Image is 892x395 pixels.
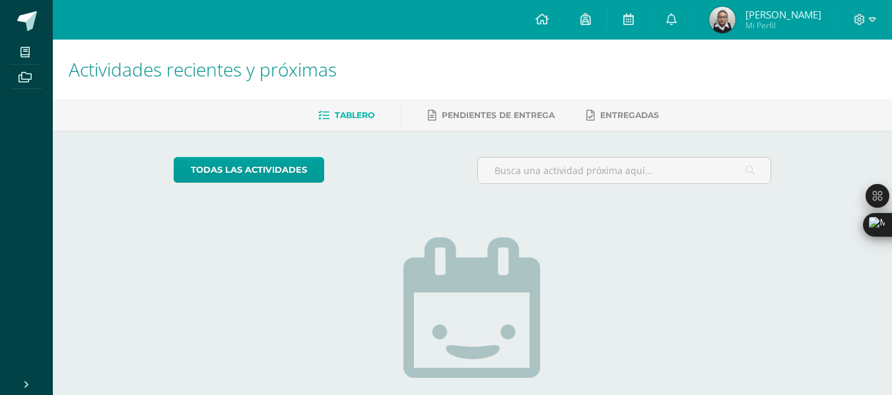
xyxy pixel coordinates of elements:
[428,105,555,126] a: Pendientes de entrega
[709,7,736,33] img: d155ee57f74522c7e748519f524156f7.png
[745,20,821,31] span: Mi Perfil
[600,110,659,120] span: Entregadas
[745,8,821,21] span: [PERSON_NAME]
[335,110,374,120] span: Tablero
[318,105,374,126] a: Tablero
[586,105,659,126] a: Entregadas
[174,157,324,183] a: todas las Actividades
[442,110,555,120] span: Pendientes de entrega
[478,158,771,183] input: Busca una actividad próxima aquí...
[69,57,337,82] span: Actividades recientes y próximas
